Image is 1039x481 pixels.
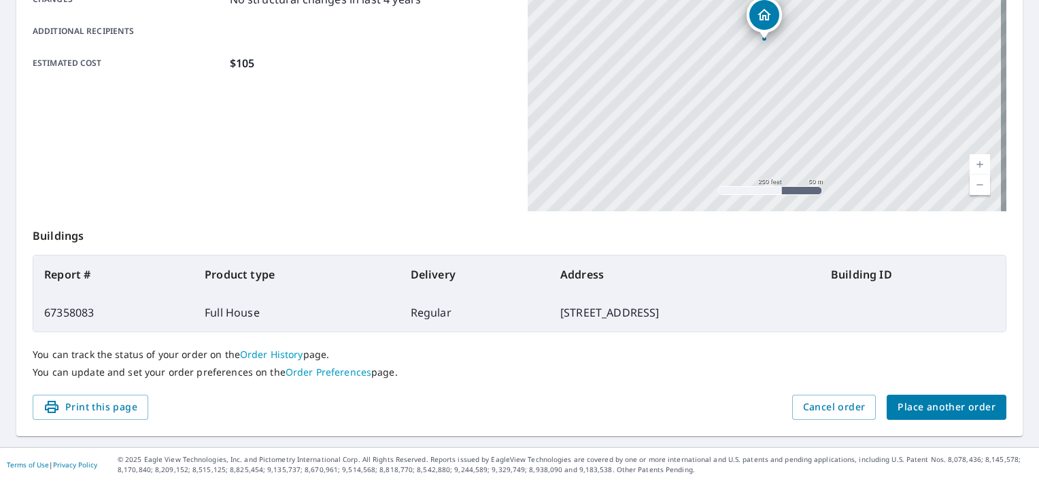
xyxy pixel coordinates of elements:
button: Cancel order [792,395,876,420]
p: Buildings [33,211,1006,255]
a: Order History [240,348,303,361]
a: Privacy Policy [53,460,97,469]
a: Terms of Use [7,460,49,469]
span: Print this page [44,399,137,416]
p: | [7,461,97,469]
th: Building ID [820,255,1006,293]
p: Estimated cost [33,55,224,71]
td: Regular [400,293,549,332]
a: Order Preferences [286,366,371,378]
button: Print this page [33,395,148,420]
th: Delivery [400,255,549,293]
p: You can update and set your order preferences on the page. [33,366,1006,378]
td: Full House [194,293,400,332]
a: Current Level 17, Zoom In [970,154,990,175]
p: $105 [230,55,255,71]
span: Cancel order [803,399,866,416]
a: Current Level 17, Zoom Out [970,175,990,195]
span: Place another order [898,399,995,416]
td: [STREET_ADDRESS] [549,293,820,332]
th: Address [549,255,820,293]
button: Place another order [887,395,1006,420]
td: 67358083 [33,293,194,332]
p: You can track the status of your order on the page. [33,349,1006,361]
p: Additional recipients [33,25,224,37]
th: Report # [33,255,194,293]
th: Product type [194,255,400,293]
p: © 2025 Eagle View Technologies, Inc. and Pictometry International Corp. All Rights Reserved. Repo... [118,455,1032,475]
